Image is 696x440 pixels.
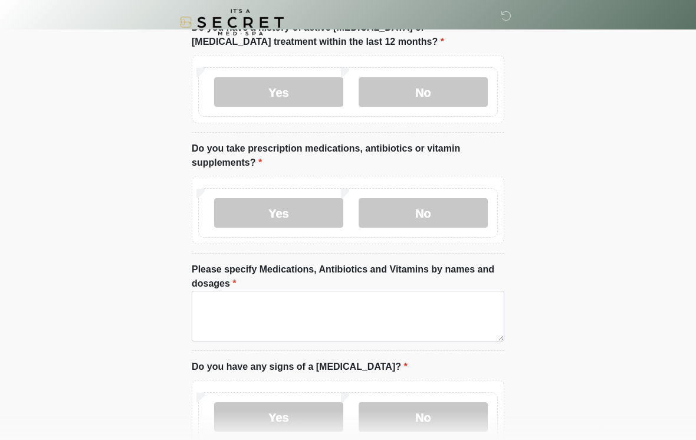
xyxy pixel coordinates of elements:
label: Yes [214,77,343,107]
label: No [359,402,488,432]
label: No [359,198,488,228]
label: Do you have any signs of a [MEDICAL_DATA]? [192,360,408,374]
label: Yes [214,198,343,228]
img: It's A Secret Med Spa Logo [180,9,284,35]
label: Yes [214,402,343,432]
label: Please specify Medications, Antibiotics and Vitamins by names and dosages [192,262,504,291]
label: Do you take prescription medications, antibiotics or vitamin supplements? [192,142,504,170]
label: No [359,77,488,107]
